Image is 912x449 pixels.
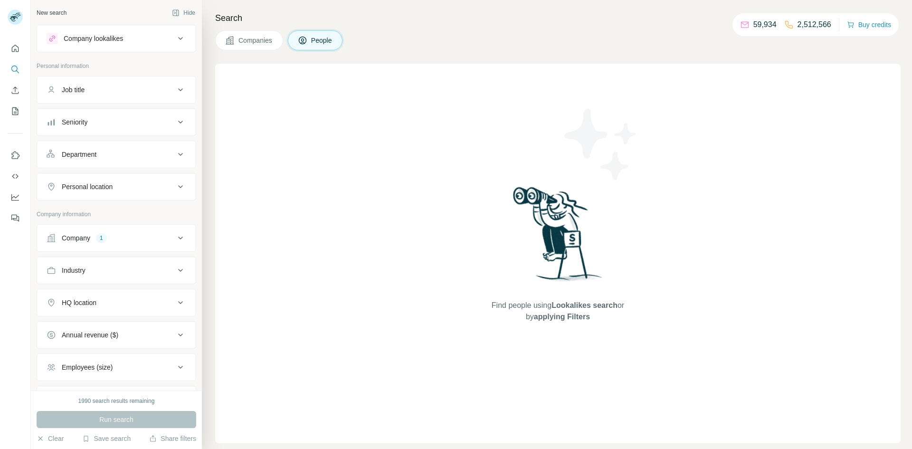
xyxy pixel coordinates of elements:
p: 2,512,566 [798,19,831,30]
div: 1990 search results remaining [78,397,155,405]
button: Feedback [8,210,23,227]
div: Employees (size) [62,363,113,372]
span: Companies [238,36,273,45]
span: People [311,36,333,45]
button: Save search [82,434,131,443]
button: Job title [37,78,196,101]
button: HQ location [37,291,196,314]
button: My lists [8,103,23,120]
button: Technologies [37,388,196,411]
div: 1 [96,234,107,242]
img: Surfe Illustration - Woman searching with binoculars [509,184,608,290]
button: Dashboard [8,189,23,206]
button: Share filters [149,434,196,443]
button: Seniority [37,111,196,134]
button: Company1 [37,227,196,249]
span: Lookalikes search [551,301,617,309]
img: Surfe Illustration - Stars [558,102,644,187]
p: Company information [37,210,196,219]
span: applying Filters [534,313,590,321]
div: Personal location [62,182,113,191]
button: Department [37,143,196,166]
button: Use Surfe on LinkedIn [8,147,23,164]
button: Annual revenue ($) [37,324,196,346]
button: Enrich CSV [8,82,23,99]
p: 59,934 [753,19,777,30]
div: Industry [62,266,85,275]
button: Company lookalikes [37,27,196,50]
div: Annual revenue ($) [62,330,118,340]
button: Use Surfe API [8,168,23,185]
h4: Search [215,11,901,25]
div: Department [62,150,96,159]
button: Employees (size) [37,356,196,379]
div: Company [62,233,90,243]
button: Buy credits [847,18,891,31]
button: Search [8,61,23,78]
div: Seniority [62,117,87,127]
span: Find people using or by [482,300,634,323]
div: Company lookalikes [64,34,123,43]
div: Job title [62,85,85,95]
button: Hide [165,6,202,20]
div: HQ location [62,298,96,307]
button: Quick start [8,40,23,57]
button: Personal location [37,175,196,198]
div: New search [37,9,66,17]
button: Industry [37,259,196,282]
button: Clear [37,434,64,443]
p: Personal information [37,62,196,70]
